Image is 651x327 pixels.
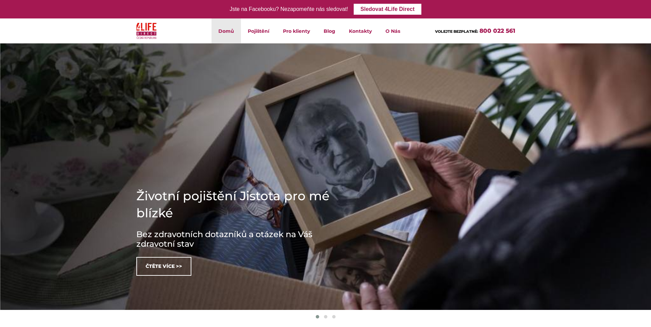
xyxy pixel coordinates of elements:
[342,18,379,43] a: Kontakty
[136,257,191,276] a: Čtěte více >>
[354,4,421,15] a: Sledovat 4Life Direct
[479,27,515,34] a: 800 022 561
[230,4,348,14] div: Jste na Facebooku? Nezapomeňte nás sledovat!
[212,18,241,43] a: Domů
[136,187,341,221] h1: Životní pojištění Jistota pro mé blízké
[136,21,157,41] img: 4Life Direct Česká republika logo
[317,18,342,43] a: Blog
[435,29,478,34] span: VOLEJTE BEZPLATNĚ:
[136,230,341,249] h3: Bez zdravotních dotazníků a otázek na Váš zdravotní stav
